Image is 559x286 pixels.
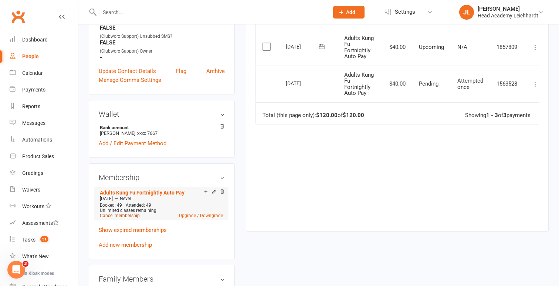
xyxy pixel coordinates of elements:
a: Payments [10,82,78,98]
a: What's New [10,248,78,265]
a: Reports [10,98,78,115]
input: Search... [97,7,323,17]
div: (Clubworx Support) Unsubbed SMS? [100,33,225,40]
td: $40.00 [380,66,412,102]
div: [DATE] [286,41,320,52]
h3: Wallet [99,110,225,118]
div: Total (this page only): of [262,112,364,119]
a: Update Contact Details [99,67,156,76]
strong: $120.00 [316,112,338,119]
a: Cancel membership [100,213,140,218]
span: Never [120,196,131,201]
div: People [22,53,39,59]
a: Gradings [10,165,78,182]
div: Head Academy Leichhardt [478,12,538,19]
h3: Membership [99,173,225,182]
div: Tasks [22,237,35,243]
span: Attempted once [457,77,483,90]
a: Clubworx [9,7,27,26]
div: Waivers [22,187,40,193]
div: What's New [22,253,49,259]
div: Showing of payments [465,112,531,119]
td: 1857809 [490,29,524,66]
a: Manage Comms Settings [99,76,161,84]
a: Add / Edit Payment Method [99,139,166,148]
a: Show expired memberships [99,227,167,233]
div: Calendar [22,70,43,76]
span: Pending [419,80,438,87]
td: $40.00 [380,29,412,66]
span: Add [346,9,355,15]
a: Archive [206,67,225,76]
a: Flag [176,67,186,76]
span: Attended: 49 [126,203,151,208]
a: Tasks 51 [10,232,78,248]
div: (Clubworx Support) Owner [100,48,225,55]
span: N/A [457,44,467,50]
span: Adults Kung Fu Fortnightly Auto Pay [344,35,374,60]
a: Automations [10,132,78,148]
div: Workouts [22,203,44,209]
h3: Family Members [99,275,225,283]
span: Booked: 49 [100,203,122,208]
strong: FALSE [100,24,225,31]
a: Workouts [10,198,78,215]
a: Add new membership [99,242,152,248]
li: [PERSON_NAME] [99,124,225,137]
div: Dashboard [22,37,48,43]
a: Product Sales [10,148,78,165]
div: Product Sales [22,153,54,159]
div: Gradings [22,170,43,176]
a: Waivers [10,182,78,198]
strong: $120.00 [343,112,364,119]
div: JL [459,5,474,20]
a: People [10,48,78,65]
a: Calendar [10,65,78,82]
span: 3 [23,261,28,267]
strong: 3 [503,112,507,119]
strong: FALSE [100,39,225,46]
div: Reports [22,103,40,109]
td: 1563528 [490,66,524,102]
a: Assessments [10,215,78,232]
button: Add [333,6,365,19]
a: Messages [10,115,78,132]
a: Adults Kung Fu Fortnightly Auto Pay [100,190,184,196]
span: xxxx 7667 [137,130,157,136]
strong: 1 - 3 [486,112,498,119]
span: Settings [395,4,415,20]
a: Upgrade / Downgrade [179,213,223,218]
div: — [98,196,225,202]
div: [PERSON_NAME] [478,6,538,12]
span: [DATE] [100,196,113,201]
div: Assessments [22,220,59,226]
span: 51 [40,236,48,242]
span: Adults Kung Fu Fortnightly Auto Pay [344,71,374,97]
div: [DATE] [286,77,320,89]
div: Messages [22,120,45,126]
strong: - [100,54,225,61]
span: Unlimited classes remaining [100,208,156,213]
div: Automations [22,137,52,143]
strong: Bank account [100,125,221,130]
span: Upcoming [419,44,444,50]
iframe: Intercom live chat [7,261,25,279]
a: Dashboard [10,31,78,48]
div: Payments [22,87,45,93]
